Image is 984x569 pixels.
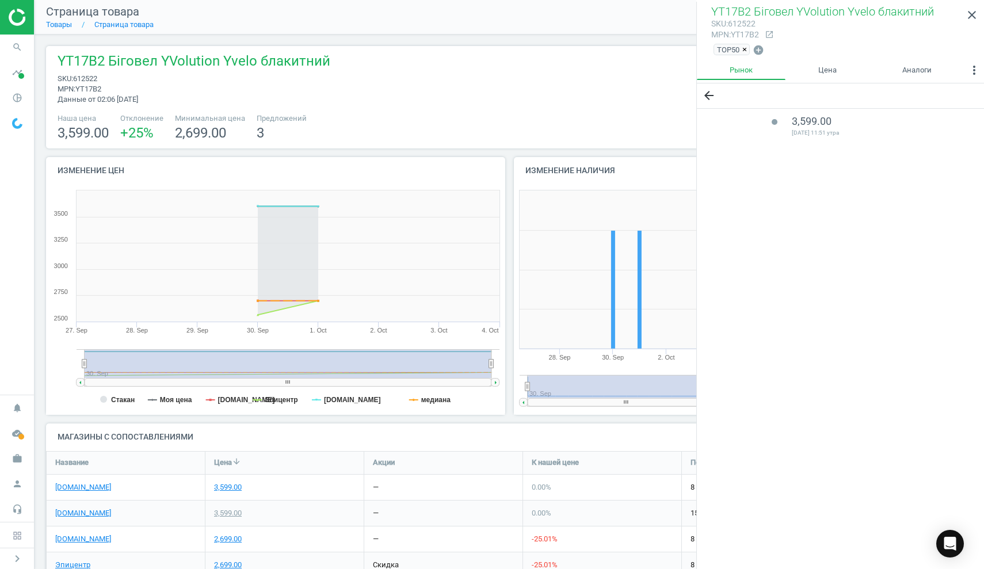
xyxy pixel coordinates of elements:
[373,534,379,544] div: —
[324,396,381,404] tspan: [DOMAIN_NAME]
[46,20,72,29] a: Товары
[742,44,749,55] button: ×
[54,315,68,322] text: 2500
[6,422,28,444] i: cloud_done
[55,534,111,544] a: [DOMAIN_NAME]
[869,60,964,80] a: Аналоги
[785,60,869,80] a: Цена
[66,327,87,334] tspan: 27. Sep
[75,85,101,93] span: YT17B2
[257,113,307,124] span: Предложений
[58,125,109,141] span: 3,599.00
[532,560,558,569] span: -25.01 %
[373,482,379,492] div: —
[752,44,765,57] button: add_circle
[711,5,934,18] span: YT17B2 Біговел YVolution Yvelo блакитний
[753,44,764,56] i: add_circle
[6,36,28,58] i: search
[711,19,726,28] span: sku
[12,118,22,129] img: wGWNvw8QSZomAAAAABJRU5ErkJggg==
[6,62,28,83] i: timeline
[94,20,154,29] a: Страница товара
[58,85,75,93] span: mpn :
[58,95,138,104] span: Данные от 02:06 [DATE]
[265,396,298,404] tspan: Эпицентр
[717,44,739,55] span: TOP50
[965,8,979,22] i: close
[373,560,399,569] span: скидка
[218,396,275,404] tspan: [DOMAIN_NAME]
[532,483,551,491] span: 0.00 %
[54,262,68,269] text: 3000
[691,534,832,544] span: 8 часов назад
[58,113,109,124] span: Наша цена
[54,236,68,243] text: 3250
[691,457,728,468] span: Посл. скан
[3,551,32,566] button: chevron_right
[792,129,955,137] span: [DATE] 11:51 утра
[702,89,716,102] i: arrow_back
[711,18,759,29] div: : 612522
[532,509,551,517] span: 0.00 %
[186,327,208,334] tspan: 29. Sep
[532,534,558,543] span: -25.01 %
[120,125,154,141] span: +25 %
[6,397,28,419] i: notifications
[691,508,832,518] span: 15 часов назад
[742,45,747,54] span: ×
[55,482,111,492] a: [DOMAIN_NAME]
[482,327,498,334] tspan: 4. Oct
[175,113,245,124] span: Минимальная цена
[10,552,24,566] i: chevron_right
[247,327,269,334] tspan: 30. Sep
[602,354,624,361] tspan: 30. Sep
[54,210,68,217] text: 3500
[214,534,242,544] div: 2,699.00
[964,60,984,83] button: more_vert
[759,30,774,40] a: open_in_new
[6,87,28,109] i: pie_chart_outlined
[6,473,28,495] i: person
[548,354,570,361] tspan: 28. Sep
[58,74,73,83] span: sku :
[430,327,447,334] tspan: 3. Oct
[697,60,785,80] a: Рынок
[58,52,330,74] span: YT17B2 Біговел YVolution Yvelo блакитний
[214,482,242,492] div: 3,599.00
[120,113,163,124] span: Отклонение
[310,327,326,334] tspan: 1. Oct
[373,508,379,518] div: —
[46,157,505,184] h4: Изменение цен
[370,327,387,334] tspan: 2. Oct
[936,530,964,557] div: Open Intercom Messenger
[73,74,97,83] span: 612522
[691,482,832,492] span: 8 часов назад
[658,354,674,361] tspan: 2. Oct
[373,457,395,468] span: Акции
[765,30,774,39] i: open_in_new
[514,157,739,184] h4: Изменение наличия
[46,5,139,18] span: Страница товара
[214,508,242,518] div: 3,599.00
[46,423,972,450] h4: Магазины с сопоставлениями
[421,396,451,404] tspan: медиана
[697,83,721,108] button: arrow_back
[232,457,241,466] i: arrow_downward
[792,115,832,127] span: 3,599.00
[771,119,778,125] i: lens
[711,30,729,39] span: mpn
[532,457,579,468] span: К нашей цене
[257,125,264,141] span: 3
[111,396,135,404] tspan: Стакан
[55,457,89,468] span: Название
[9,9,90,26] img: ajHJNr6hYgQAAAAASUVORK5CYII=
[6,498,28,520] i: headset_mic
[54,288,68,295] text: 2750
[214,457,232,468] span: Цена
[175,125,226,141] span: 2,699.00
[967,63,981,77] i: more_vert
[6,448,28,469] i: work
[160,396,192,404] tspan: Моя цена
[711,29,759,40] div: : YT17B2
[55,508,111,518] a: [DOMAIN_NAME]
